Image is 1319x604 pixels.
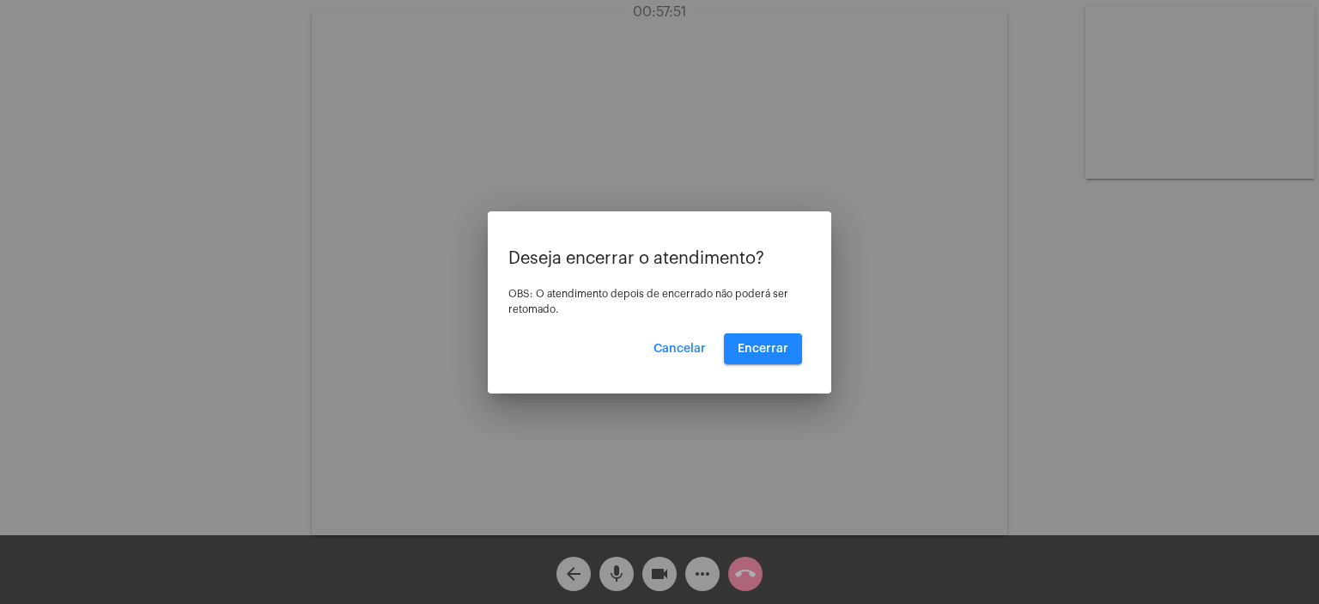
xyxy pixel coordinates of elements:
[738,343,788,355] span: Encerrar
[508,249,811,268] p: Deseja encerrar o atendimento?
[653,343,706,355] span: Cancelar
[724,333,802,364] button: Encerrar
[508,289,788,314] span: OBS: O atendimento depois de encerrado não poderá ser retomado.
[640,333,720,364] button: Cancelar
